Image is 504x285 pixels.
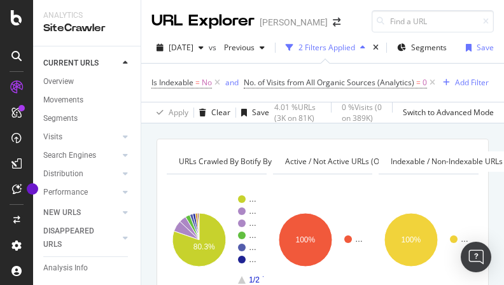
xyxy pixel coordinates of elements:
div: Visits [43,130,62,144]
div: Add Filter [455,77,489,88]
button: Previous [219,38,270,58]
text: … [249,219,256,228]
div: Analysis Info [43,261,88,275]
div: 2 Filters Applied [298,42,355,53]
button: Clear [194,102,230,123]
h4: URLs Crawled By Botify By pagetype [176,151,326,172]
text: 1/2 [249,275,260,284]
a: Segments [43,112,132,125]
text: … [355,235,363,244]
div: Movements [43,94,83,107]
text: … [249,243,256,252]
a: Search Engines [43,149,119,162]
div: Clear [211,107,230,118]
button: Save [461,38,494,58]
a: Overview [43,75,132,88]
div: and [225,77,239,88]
div: SiteCrawler [43,21,130,36]
button: 2 Filters Applied [281,38,370,58]
text: … [249,207,256,216]
h4: Active / Not Active URLs [283,151,438,172]
div: 0 % Visits ( 0 on 389K ) [342,102,387,123]
div: Analytics [43,10,130,21]
button: Save [236,102,269,123]
span: = [416,77,421,88]
div: Search Engines [43,149,96,162]
span: No. of Visits from All Organic Sources (Analytics) [244,77,414,88]
text: … [249,255,256,264]
span: 2025 Sep. 4th [169,42,193,53]
a: Movements [43,94,132,107]
a: DISAPPEARED URLS [43,225,119,251]
text: 80.3% [193,242,215,251]
div: Apply [169,107,188,118]
span: Active / Not Active URLs (organic - all) [285,156,419,167]
span: No [202,74,212,92]
div: CURRENT URLS [43,57,99,70]
button: Add Filter [438,75,489,90]
text: 100% [402,235,421,244]
a: Analysis Info [43,261,132,275]
div: arrow-right-arrow-left [333,18,340,27]
button: Apply [151,102,188,123]
span: Segments [411,42,447,53]
span: Is Indexable [151,77,193,88]
div: Overview [43,75,74,88]
span: = [195,77,200,88]
div: Performance [43,186,88,199]
text: … [249,231,256,240]
div: DISAPPEARED URLS [43,225,108,251]
div: NEW URLS [43,206,81,219]
div: Open Intercom Messenger [461,242,491,272]
span: vs [209,42,219,53]
div: 4.01 % URLs ( 3K on 81K ) [274,102,326,123]
div: URL Explorer [151,10,255,32]
input: Find a URL [372,10,494,32]
div: Switch to Advanced Mode [403,107,494,118]
button: and [225,76,239,88]
button: Switch to Advanced Mode [398,102,494,123]
span: Previous [219,42,255,53]
div: [PERSON_NAME] [260,16,328,29]
button: Segments [392,38,452,58]
text: 100% [295,235,315,244]
button: [DATE] [151,38,209,58]
div: Save [477,42,494,53]
text: … [461,235,468,244]
div: Tooltip anchor [27,183,38,195]
a: NEW URLS [43,206,119,219]
a: Visits [43,130,119,144]
a: CURRENT URLS [43,57,119,70]
div: times [370,41,381,54]
div: Segments [43,112,78,125]
span: 0 [423,74,427,92]
a: Distribution [43,167,119,181]
a: Performance [43,186,119,199]
span: URLs Crawled By Botify By pagetype [179,156,307,167]
div: Distribution [43,167,83,181]
div: Save [252,107,269,118]
text: … [249,195,256,204]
